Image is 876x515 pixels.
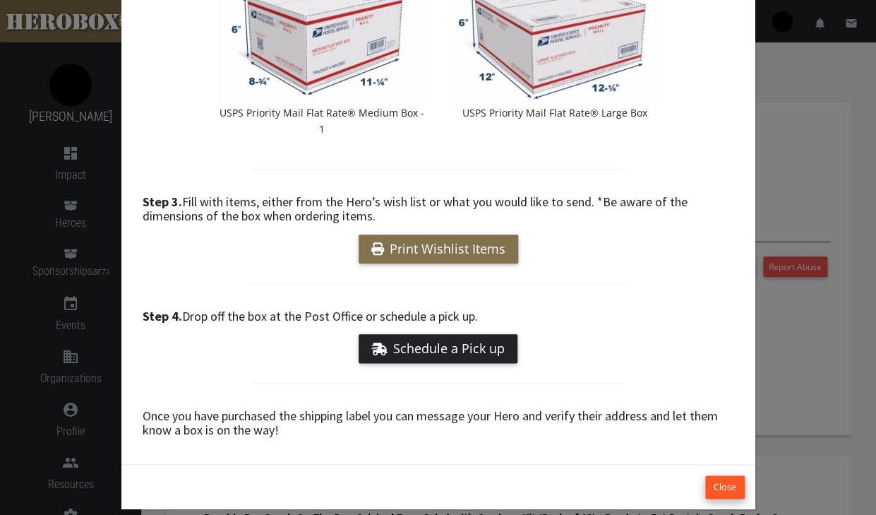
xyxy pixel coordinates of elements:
[705,475,745,499] button: Close
[216,105,428,137] p: USPS Priority Mail Flat Rate® Medium Box - 1
[359,334,517,363] a: Schedule a Pick up
[143,194,182,210] b: Step 3.
[359,235,518,264] a: Print Wishlist Items
[143,409,734,437] h4: Once you have purchased the shipping label you can message your Hero and verify their address and...
[143,308,182,324] b: Step 4.
[143,195,734,223] h4: Fill with items, either from the Hero’s wish list or what you would like to send. *Be aware of th...
[449,105,661,121] p: USPS Priority Mail Flat Rate® Large Box
[143,309,734,324] h4: Drop off the box at the Post Office or schedule a pick up.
